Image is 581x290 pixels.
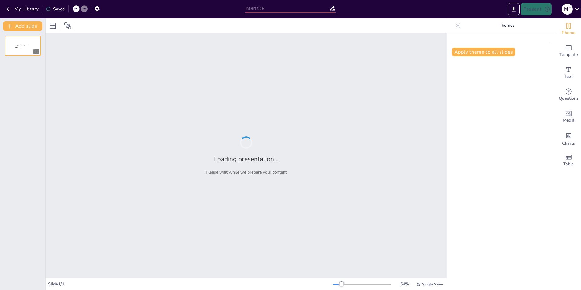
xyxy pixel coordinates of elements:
span: Media [563,117,575,124]
span: Sendsteps presentation editor [15,45,28,49]
span: Position [64,22,71,29]
span: Text [564,73,573,80]
div: Add ready made slides [556,40,581,62]
div: 1 [5,36,41,56]
span: Questions [559,95,579,102]
p: Themes [463,18,550,33]
div: Layout [48,21,58,31]
button: Export to PowerPoint [508,3,520,15]
button: Present [521,3,551,15]
button: My Library [5,4,41,14]
div: M F [562,4,573,15]
button: M F [562,3,573,15]
div: Saved [46,6,65,12]
div: 54 % [397,281,412,287]
div: Change the overall theme [556,18,581,40]
h2: Loading presentation... [214,155,279,163]
span: Charts [562,140,575,147]
div: Add images, graphics, shapes or video [556,106,581,128]
button: Add slide [3,21,42,31]
div: Get real-time input from your audience [556,84,581,106]
span: Table [563,161,574,167]
span: Template [559,51,578,58]
p: Please wait while we prepare your content [206,169,287,175]
div: Add charts and graphs [556,128,581,150]
button: Apply theme to all slides [452,48,515,56]
div: Add text boxes [556,62,581,84]
span: Theme [562,29,576,36]
div: Slide 1 / 1 [48,281,333,287]
input: Insert title [245,4,330,13]
span: Single View [422,282,443,287]
div: Add a table [556,150,581,171]
div: 1 [33,49,39,54]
